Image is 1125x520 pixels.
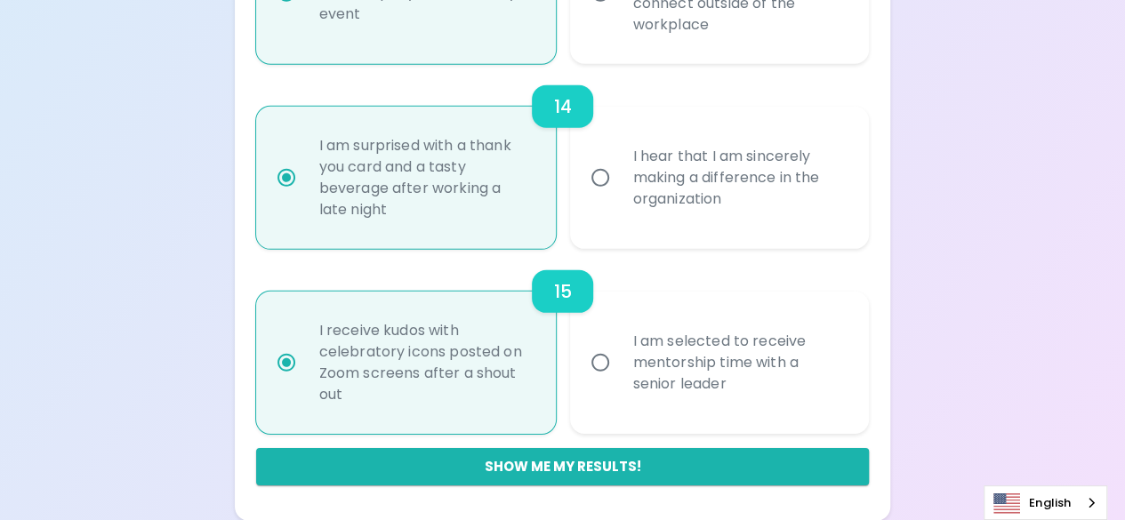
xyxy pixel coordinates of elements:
h6: 14 [553,92,571,121]
div: Language [984,485,1107,520]
aside: Language selected: English [984,485,1107,520]
div: choice-group-check [256,249,870,434]
a: English [984,486,1106,519]
div: I am surprised with a thank you card and a tasty beverage after working a late night [305,114,546,242]
h6: 15 [553,277,571,306]
button: Show me my results! [256,448,870,485]
div: I hear that I am sincerely making a difference in the organization [619,124,860,231]
div: choice-group-check [256,64,870,249]
div: I receive kudos with celebratory icons posted on Zoom screens after a shout out [305,299,546,427]
div: I am selected to receive mentorship time with a senior leader [619,309,860,416]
